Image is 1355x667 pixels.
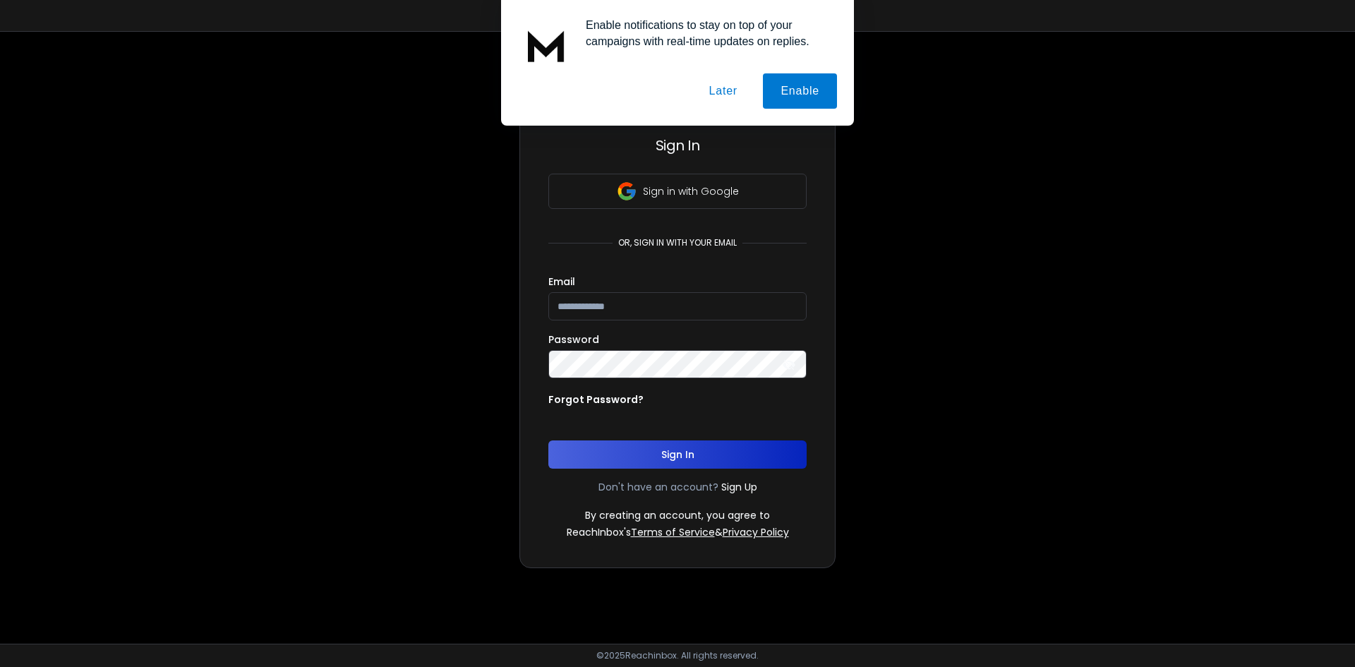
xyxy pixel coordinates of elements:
button: Later [691,73,754,109]
p: © 2025 Reachinbox. All rights reserved. [596,650,759,661]
button: Sign In [548,440,807,469]
img: notification icon [518,17,574,73]
p: Don't have an account? [598,480,718,494]
div: Enable notifications to stay on top of your campaigns with real-time updates on replies. [574,17,837,49]
a: Privacy Policy [723,525,789,539]
button: Enable [763,73,837,109]
a: Terms of Service [631,525,715,539]
p: By creating an account, you agree to [585,508,770,522]
label: Password [548,335,599,344]
a: Sign Up [721,480,757,494]
p: Forgot Password? [548,392,644,407]
p: or, sign in with your email [613,237,742,248]
h3: Sign In [548,136,807,155]
label: Email [548,277,575,287]
p: Sign in with Google [643,184,739,198]
p: ReachInbox's & [567,525,789,539]
button: Sign in with Google [548,174,807,209]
